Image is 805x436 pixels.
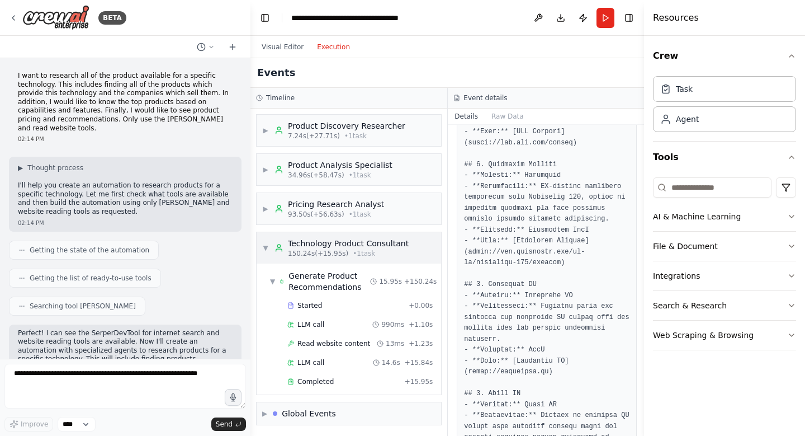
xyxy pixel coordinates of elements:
[409,320,433,329] span: + 1.10s
[463,93,507,102] h3: Event details
[676,114,699,125] div: Agent
[288,270,370,293] div: Generate Product Recommendations
[288,249,348,258] span: 150.24s (+15.95s)
[381,320,404,329] span: 990ms
[344,132,367,140] span: • 1 task
[262,409,267,418] span: ▶
[288,210,344,219] span: 93.50s (+56.63s)
[288,171,344,180] span: 34.96s (+58.47s)
[404,277,437,286] span: + 150.24s
[262,126,269,135] span: ▶
[22,5,89,30] img: Logo
[18,135,233,143] div: 02:14 PM
[18,163,23,172] span: ▶
[297,320,324,329] span: LLM call
[27,163,83,172] span: Thought process
[224,40,241,54] button: Start a new chat
[288,120,405,132] div: Product Discovery Researcher
[4,417,53,432] button: Improve
[653,40,796,72] button: Crew
[211,418,246,431] button: Send
[30,274,151,283] span: Getting the list of ready-to-use tools
[216,420,233,429] span: Send
[282,408,336,419] div: Global Events
[653,232,796,261] button: File & Document
[621,10,637,26] button: Hide right sidebar
[291,12,417,24] nav: breadcrumb
[18,219,233,227] div: 02:14 PM
[255,40,310,54] button: Visual Editor
[653,202,796,231] button: AI & Machine Learning
[297,358,324,367] span: LLM call
[21,420,48,429] span: Improve
[262,165,269,174] span: ▶
[405,377,433,386] span: + 15.95s
[257,65,295,81] h2: Events
[262,204,269,213] span: ▶
[379,277,402,286] span: 15.95s
[30,302,136,311] span: Searching tool [PERSON_NAME]
[409,339,433,348] span: + 1.23s
[30,246,149,255] span: Getting the state of the automation
[353,249,375,258] span: • 1 task
[653,11,699,25] h4: Resources
[310,40,357,54] button: Execution
[409,301,433,310] span: + 0.00s
[653,321,796,350] button: Web Scraping & Browsing
[297,339,370,348] span: Read website content
[386,339,404,348] span: 13ms
[225,389,241,406] button: Click to speak your automation idea
[288,160,392,171] div: Product Analysis Specialist
[676,83,693,95] div: Task
[18,329,233,382] p: Perfect! I can see the SerperDevTool for internet search and website reading tools are available....
[653,72,796,141] div: Crew
[18,181,233,216] p: I'll help you create an automation to research products for a specific technology. Let me first c...
[653,291,796,320] button: Search & Research
[382,358,400,367] span: 14.6s
[192,40,219,54] button: Switch to previous chat
[297,301,322,310] span: Started
[349,171,371,180] span: • 1 task
[98,11,126,25] div: BETA
[653,173,796,359] div: Tools
[485,109,531,124] button: Raw Data
[349,210,371,219] span: • 1 task
[262,243,269,252] span: ▼
[653,142,796,173] button: Tools
[448,109,485,124] button: Details
[257,10,273,26] button: Hide left sidebar
[266,93,295,102] h3: Timeline
[288,199,384,210] div: Pricing Research Analyst
[405,358,433,367] span: + 15.84s
[297,377,334,386] span: Completed
[288,132,340,140] span: 7.24s (+27.71s)
[653,261,796,290] button: Integrations
[270,277,275,286] span: ▼
[18,163,83,172] button: ▶Thought process
[288,238,409,249] div: Technology Product Consultant
[18,72,233,133] p: I want to research all of the product available for a specific technology. This includes finding ...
